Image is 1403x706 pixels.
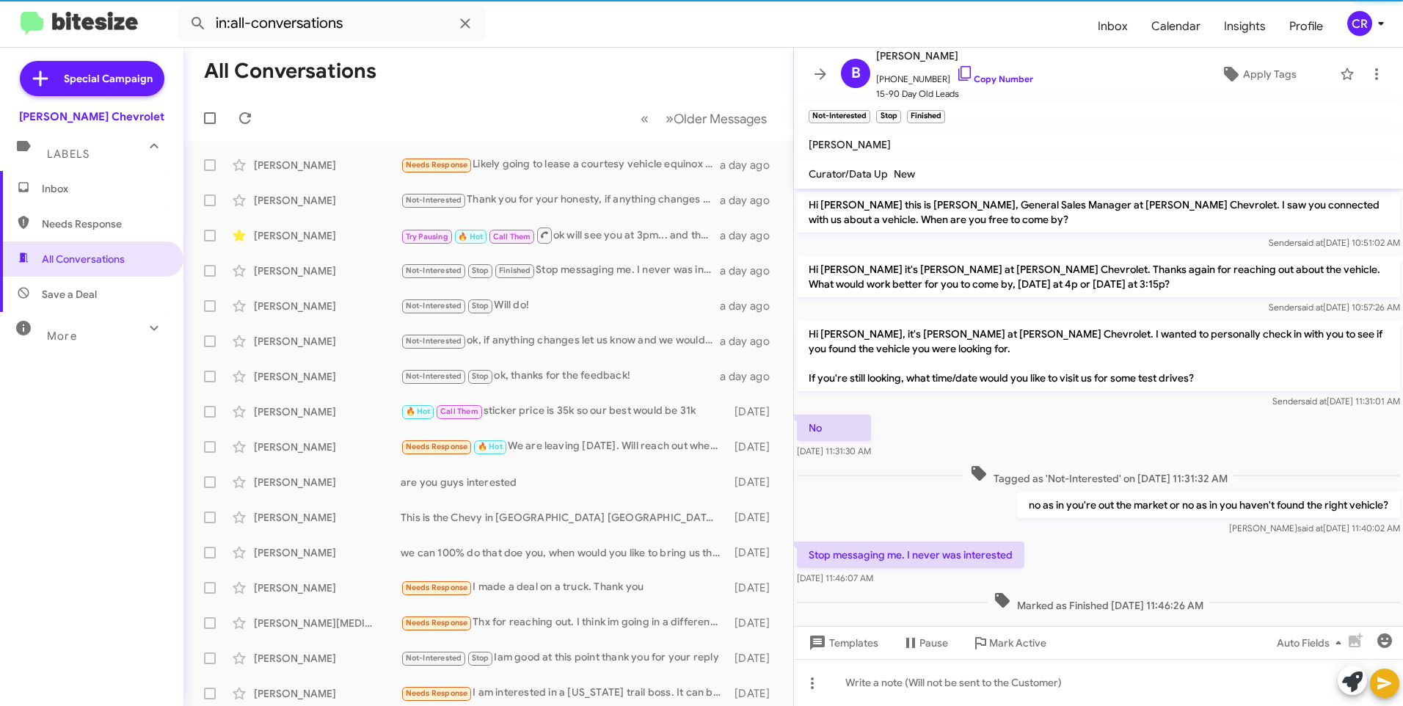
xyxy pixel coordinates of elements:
[47,148,90,161] span: Labels
[42,287,97,302] span: Save a Deal
[406,583,468,592] span: Needs Response
[794,630,890,656] button: Templates
[1184,61,1333,87] button: Apply Tags
[633,103,776,134] nav: Page navigation example
[401,403,728,420] div: sticker price is 35k so our best would be 31k
[401,614,728,631] div: Thx for reaching out. I think im going in a different direction. I test drove the ZR2, and it fel...
[797,542,1024,568] p: Stop messaging me. I never was interested
[406,195,462,205] span: Not-Interested
[1086,5,1140,48] span: Inbox
[956,73,1033,84] a: Copy Number
[19,109,164,124] div: [PERSON_NAME] Chevrolet
[1297,237,1323,248] span: said at
[178,6,486,41] input: Search
[406,336,462,346] span: Not-Interested
[406,407,431,416] span: 🔥 Hot
[1212,5,1278,48] span: Insights
[674,111,767,127] span: Older Messages
[254,228,401,243] div: [PERSON_NAME]
[720,334,781,349] div: a day ago
[728,581,781,595] div: [DATE]
[406,232,448,241] span: Try Pausing
[632,103,657,134] button: Previous
[728,686,781,701] div: [DATE]
[894,167,915,181] span: New
[964,465,1233,486] span: Tagged as 'Not-Interested' on [DATE] 11:31:32 AM
[254,158,401,172] div: [PERSON_NAME]
[406,688,468,698] span: Needs Response
[401,192,720,208] div: Thank you for your honesty, if anything changes then we would be more than happy to assist you!
[406,653,462,663] span: Not-Interested
[720,228,781,243] div: a day ago
[254,475,401,490] div: [PERSON_NAME]
[728,404,781,419] div: [DATE]
[1229,523,1400,534] span: [PERSON_NAME] [DATE] 11:40:02 AM
[406,618,468,627] span: Needs Response
[728,545,781,560] div: [DATE]
[254,193,401,208] div: [PERSON_NAME]
[254,686,401,701] div: [PERSON_NAME]
[42,181,167,196] span: Inbox
[499,266,531,275] span: Finished
[797,572,873,583] span: [DATE] 11:46:07 AM
[401,332,720,349] div: ok, if anything changes let us know and we would be more than happy to assist you!
[907,110,945,123] small: Finished
[728,616,781,630] div: [DATE]
[47,330,77,343] span: More
[254,299,401,313] div: [PERSON_NAME]
[440,407,478,416] span: Call Them
[401,510,728,525] div: This is the Chevy in [GEOGRAPHIC_DATA] [GEOGRAPHIC_DATA] [PERSON_NAME] Chevrolet
[1301,396,1327,407] span: said at
[401,579,728,596] div: I made a deal on a truck. Thank you
[1140,5,1212,48] a: Calendar
[876,110,900,123] small: Stop
[720,299,781,313] div: a day ago
[472,301,489,310] span: Stop
[401,685,728,702] div: I am interested in a [US_STATE] trail boss. It can be a 24-26. Not sure if I want to lease or buy...
[1017,492,1400,518] p: no as in you're out the market or no as in you haven't found the right vehicle?
[401,226,720,244] div: ok will see you at 3pm... and thanks for the heads up
[1347,11,1372,36] div: CR
[478,442,503,451] span: 🔥 Hot
[641,109,649,128] span: «
[876,47,1033,65] span: [PERSON_NAME]
[401,649,728,666] div: Iam good at this point thank you for your reply
[401,262,720,279] div: Stop messaging me. I never was interested
[42,216,167,231] span: Needs Response
[720,158,781,172] div: a day ago
[254,581,401,595] div: [PERSON_NAME]
[1277,630,1347,656] span: Auto Fields
[401,156,720,173] div: Likely going to lease a courtesy vehicle equinox EV
[401,297,720,314] div: Will do!
[20,61,164,96] a: Special Campaign
[254,651,401,666] div: [PERSON_NAME]
[204,59,376,83] h1: All Conversations
[797,256,1400,297] p: Hi [PERSON_NAME] it's [PERSON_NAME] at [PERSON_NAME] Chevrolet. Thanks again for reaching out abo...
[254,404,401,419] div: [PERSON_NAME]
[1269,237,1400,248] span: Sender [DATE] 10:51:02 AM
[401,438,728,455] div: We are leaving [DATE]. Will reach out when we return.
[728,510,781,525] div: [DATE]
[960,630,1058,656] button: Mark Active
[1265,630,1359,656] button: Auto Fields
[988,592,1209,613] span: Marked as Finished [DATE] 11:46:26 AM
[458,232,483,241] span: 🔥 Hot
[406,160,468,170] span: Needs Response
[876,87,1033,101] span: 15-90 Day Old Leads
[797,415,871,441] p: No
[876,65,1033,87] span: [PHONE_NUMBER]
[1272,396,1400,407] span: Sender [DATE] 11:31:01 AM
[890,630,960,656] button: Pause
[797,445,871,456] span: [DATE] 11:31:30 AM
[1243,61,1297,87] span: Apply Tags
[1278,5,1335,48] a: Profile
[42,252,125,266] span: All Conversations
[657,103,776,134] button: Next
[254,334,401,349] div: [PERSON_NAME]
[472,371,489,381] span: Stop
[720,263,781,278] div: a day ago
[809,167,888,181] span: Curator/Data Up
[728,651,781,666] div: [DATE]
[919,630,948,656] span: Pause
